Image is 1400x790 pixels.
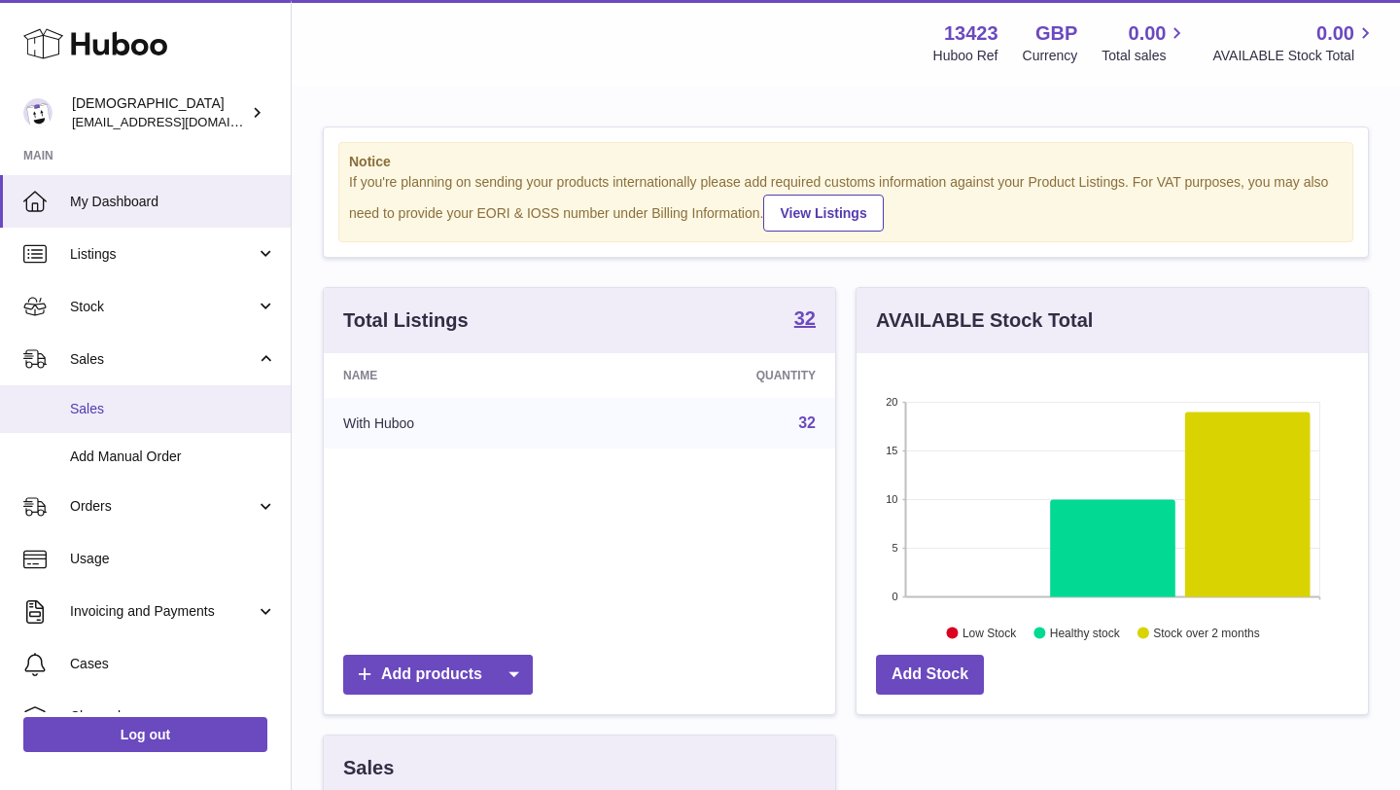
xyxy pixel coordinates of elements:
span: Add Manual Order [70,448,276,466]
th: Name [324,353,593,398]
text: 20 [886,396,897,408]
text: 10 [886,493,897,505]
span: Listings [70,245,256,264]
strong: GBP [1035,20,1077,47]
text: 5 [892,542,897,554]
a: View Listings [763,195,883,232]
a: 0.00 Total sales [1102,20,1188,65]
span: 0.00 [1129,20,1167,47]
a: Add products [343,655,533,695]
span: AVAILABLE Stock Total [1212,47,1377,65]
span: Cases [70,655,276,673]
span: Sales [70,400,276,418]
span: Stock [70,298,256,316]
strong: Notice [349,153,1343,171]
span: Channels [70,707,276,726]
strong: 13423 [944,20,998,47]
text: Healthy stock [1050,626,1121,639]
div: [DEMOGRAPHIC_DATA] [72,94,247,131]
h3: Total Listings [343,307,469,334]
span: Sales [70,350,256,369]
div: If you're planning on sending your products internationally please add required customs informati... [349,173,1343,232]
h3: Sales [343,755,394,781]
span: 0.00 [1316,20,1354,47]
span: Total sales [1102,47,1188,65]
a: Log out [23,717,267,752]
td: With Huboo [324,398,593,449]
text: Stock over 2 months [1153,626,1259,639]
text: Low Stock [962,626,1017,639]
a: 0.00 AVAILABLE Stock Total [1212,20,1377,65]
h3: AVAILABLE Stock Total [876,307,1093,334]
th: Quantity [593,353,835,398]
span: [EMAIL_ADDRESS][DOMAIN_NAME] [72,114,286,129]
div: Huboo Ref [933,47,998,65]
div: Currency [1023,47,1078,65]
a: 32 [798,414,816,431]
text: 15 [886,445,897,456]
span: My Dashboard [70,193,276,211]
text: 0 [892,591,897,602]
strong: 32 [794,308,816,328]
span: Orders [70,497,256,516]
span: Usage [70,550,276,568]
img: olgazyuz@outlook.com [23,98,52,127]
a: Add Stock [876,655,984,695]
span: Invoicing and Payments [70,602,256,621]
a: 32 [794,308,816,332]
